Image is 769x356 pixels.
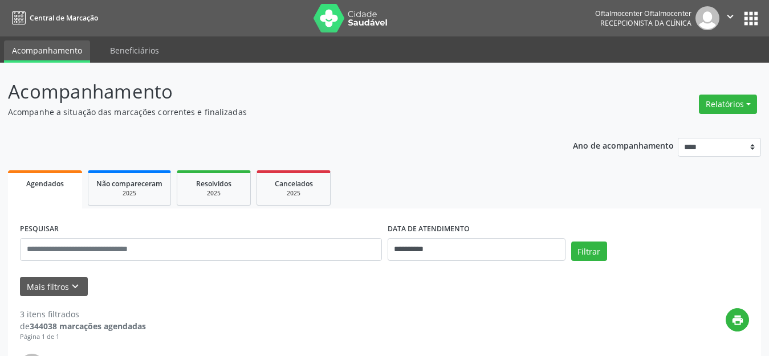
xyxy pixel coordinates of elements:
p: Acompanhe a situação das marcações correntes e finalizadas [8,106,535,118]
img: img [695,6,719,30]
div: Página 1 de 1 [20,332,146,342]
i: print [731,314,744,326]
span: Agendados [26,179,64,189]
div: 3 itens filtrados [20,308,146,320]
button: apps [741,9,761,28]
a: Central de Marcação [8,9,98,27]
a: Beneficiários [102,40,167,60]
label: PESQUISAR [20,220,59,238]
button: Filtrar [571,242,607,261]
a: Acompanhamento [4,40,90,63]
p: Ano de acompanhamento [573,138,674,152]
span: Central de Marcação [30,13,98,23]
span: Cancelados [275,179,313,189]
button: print [726,308,749,332]
button: Mais filtroskeyboard_arrow_down [20,277,88,297]
p: Acompanhamento [8,77,535,106]
div: 2025 [185,189,242,198]
button: Relatórios [699,95,757,114]
div: 2025 [265,189,322,198]
span: Recepcionista da clínica [600,18,691,28]
strong: 344038 marcações agendadas [30,321,146,332]
i: keyboard_arrow_down [69,280,82,293]
span: Não compareceram [96,179,162,189]
span: Resolvidos [196,179,231,189]
div: Oftalmocenter Oftalmocenter [595,9,691,18]
button:  [719,6,741,30]
div: de [20,320,146,332]
i:  [724,10,737,23]
label: DATA DE ATENDIMENTO [388,220,470,238]
div: 2025 [96,189,162,198]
